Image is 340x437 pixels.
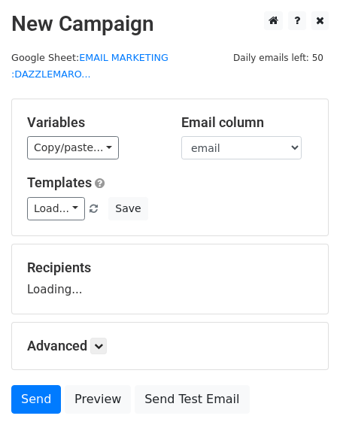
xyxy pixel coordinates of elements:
[11,52,168,80] a: EMAIL MARKETING :DAZZLEMARO...
[65,385,131,414] a: Preview
[27,338,313,354] h5: Advanced
[11,52,168,80] small: Google Sheet:
[228,52,329,63] a: Daily emails left: 50
[11,385,61,414] a: Send
[27,174,92,190] a: Templates
[27,136,119,159] a: Copy/paste...
[135,385,249,414] a: Send Test Email
[27,259,313,299] div: Loading...
[11,11,329,37] h2: New Campaign
[108,197,147,220] button: Save
[181,114,313,131] h5: Email column
[27,259,313,276] h5: Recipients
[228,50,329,66] span: Daily emails left: 50
[27,114,159,131] h5: Variables
[27,197,85,220] a: Load...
